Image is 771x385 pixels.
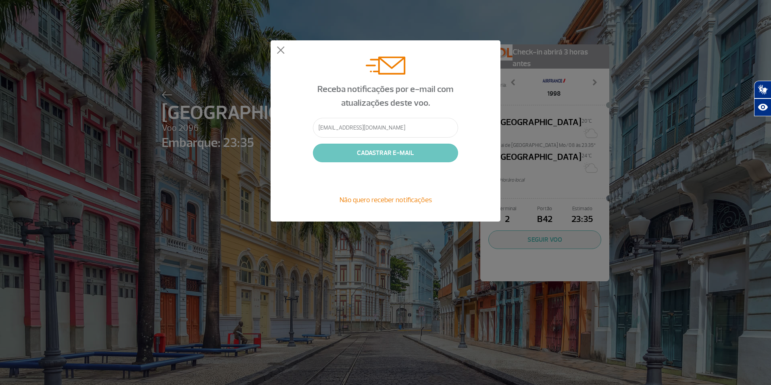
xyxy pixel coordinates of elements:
[313,144,458,162] button: CADASTRAR E-MAIL
[754,98,771,116] button: Abrir recursos assistivos.
[754,81,771,98] button: Abrir tradutor de língua de sinais.
[340,195,432,204] span: Não quero receber notificações
[754,81,771,116] div: Plugin de acessibilidade da Hand Talk.
[317,84,454,109] span: Receba notificações por e-mail com atualizações deste voo.
[313,118,458,138] input: Informe o seu e-mail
